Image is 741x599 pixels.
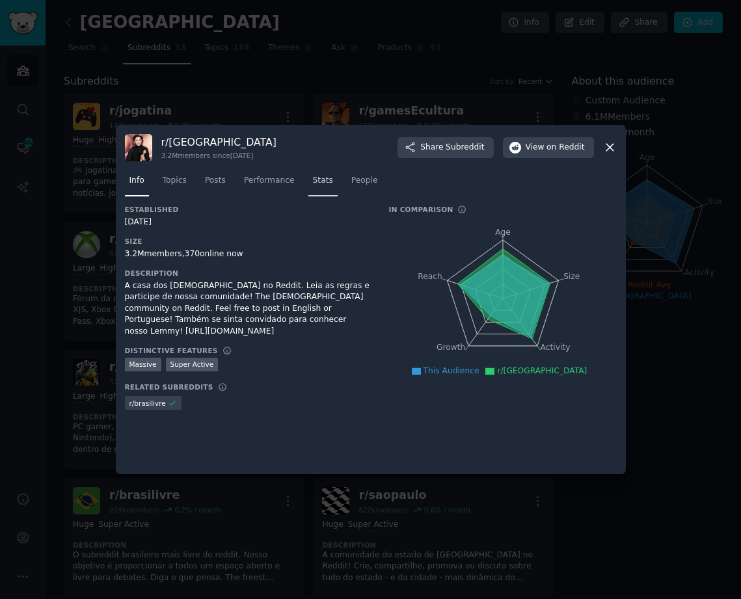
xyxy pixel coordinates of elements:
button: ShareSubreddit [397,137,493,158]
a: Performance [239,170,299,197]
button: Viewon Reddit [503,137,594,158]
span: This Audience [424,366,479,375]
div: A casa dos [DEMOGRAPHIC_DATA] no Reddit. Leia as regras e participe de nossa comunidade! The [DEM... [125,280,371,338]
span: on Reddit [546,142,584,153]
span: Stats [313,175,333,187]
span: Performance [244,175,295,187]
a: People [347,170,383,197]
div: Super Active [166,358,219,371]
span: View [526,142,585,153]
h3: Description [125,269,371,278]
h3: Distinctive Features [125,346,218,355]
a: Stats [308,170,338,197]
a: Topics [158,170,191,197]
h3: r/ [GEOGRAPHIC_DATA] [161,135,276,149]
div: [DATE] [125,217,371,228]
tspan: Size [563,271,580,280]
a: Posts [200,170,230,197]
img: brasil [125,134,152,161]
span: People [351,175,378,187]
tspan: Age [495,228,511,237]
span: r/[GEOGRAPHIC_DATA] [497,366,587,375]
tspan: Growth [437,343,465,352]
span: Posts [205,175,226,187]
h3: Size [125,237,371,246]
div: 3.2M members, 370 online now [125,248,371,260]
span: Subreddit [446,142,484,153]
span: Share [420,142,484,153]
span: Info [129,175,144,187]
h3: Established [125,205,371,214]
tspan: Activity [540,343,570,352]
div: Massive [125,358,161,371]
tspan: Reach [418,271,442,280]
h3: Related Subreddits [125,382,213,392]
span: r/ brasilivre [129,399,166,408]
h3: In Comparison [389,205,453,214]
div: 3.2M members since [DATE] [161,151,276,160]
a: Info [125,170,149,197]
span: Topics [163,175,187,187]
